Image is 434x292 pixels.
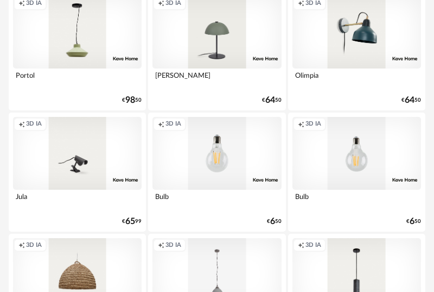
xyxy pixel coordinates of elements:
div: Olimpia [292,69,421,90]
span: 3D IA [26,241,42,250]
span: 3D IA [305,120,321,128]
span: Creation icon [18,120,25,128]
span: 3D IA [305,241,321,250]
span: Creation icon [158,120,164,128]
a: Creation icon 3D IA Bulb €650 [148,113,285,231]
span: 6 [270,218,275,225]
div: € 99 [122,218,142,225]
div: Bulb [292,190,421,212]
span: Creation icon [298,120,304,128]
span: 3D IA [165,120,181,128]
span: Creation icon [298,241,304,250]
div: € 50 [267,218,282,225]
span: 6 [410,218,414,225]
span: Creation icon [18,241,25,250]
div: € 50 [262,97,282,104]
div: Jula [13,190,142,212]
span: 3D IA [26,120,42,128]
div: € 50 [401,97,421,104]
div: € 50 [122,97,142,104]
span: 64 [265,97,275,104]
span: 3D IA [165,241,181,250]
span: 64 [405,97,414,104]
a: Creation icon 3D IA Bulb €650 [288,113,425,231]
div: € 50 [406,218,421,225]
div: Bulb [152,190,281,212]
a: Creation icon 3D IA Jula €6599 [9,113,146,231]
span: 65 [125,218,135,225]
div: Portol [13,69,142,90]
span: 98 [125,97,135,104]
span: Creation icon [158,241,164,250]
div: [PERSON_NAME] [152,69,281,90]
